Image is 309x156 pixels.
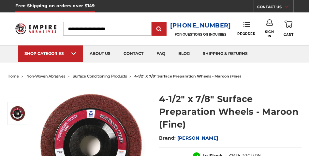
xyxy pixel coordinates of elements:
span: Sign In [264,30,275,38]
span: Cart [284,33,293,37]
span: 4-1/2" x 7/8" surface preparation wheels - maroon (fine) [134,74,241,78]
img: Empire Abrasives [15,21,56,37]
a: Reorder [237,22,255,36]
a: Cart [284,19,293,38]
a: about us [83,45,117,62]
input: Submit [153,23,166,36]
a: non-woven abrasives [26,74,65,78]
a: faq [150,45,172,62]
a: [PHONE_NUMBER] [170,21,231,30]
a: blog [172,45,196,62]
h1: 4-1/2" x 7/8" Surface Preparation Wheels - Maroon (Fine) [159,93,302,131]
a: surface conditioning products [73,74,127,78]
a: CONTACT US [257,3,293,12]
a: contact [117,45,150,62]
a: home [7,74,19,78]
a: shipping & returns [196,45,254,62]
div: SHOP CATEGORIES [24,51,77,56]
img: Maroon Surface Prep Disc [10,105,26,122]
span: Reorder [237,32,255,36]
a: [PERSON_NAME] [177,135,218,141]
p: FOR QUESTIONS OR INQUIRIES [170,32,231,37]
span: Brand: [159,135,176,141]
